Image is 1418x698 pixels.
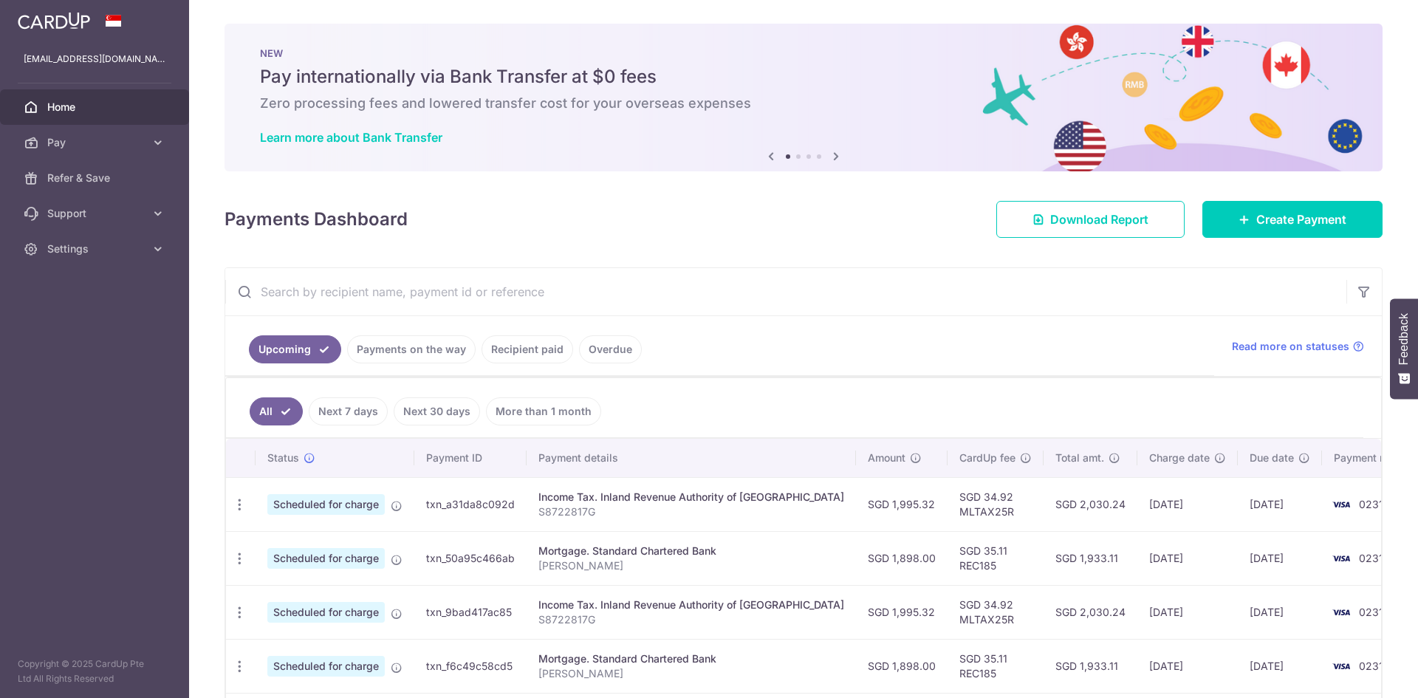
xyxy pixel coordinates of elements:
span: Scheduled for charge [267,602,385,623]
span: Read more on statuses [1232,339,1349,354]
td: [DATE] [1137,585,1238,639]
span: Total amt. [1055,451,1104,465]
img: CardUp [18,12,90,30]
td: txn_9bad417ac85 [414,585,527,639]
h6: Zero processing fees and lowered transfer cost for your overseas expenses [260,95,1347,112]
p: [EMAIL_ADDRESS][DOMAIN_NAME] [24,52,165,66]
img: Bank Card [1326,657,1356,675]
span: Pay [47,135,145,150]
th: Payment ID [414,439,527,477]
td: SGD 1,898.00 [856,639,948,693]
span: 0231 [1359,552,1383,564]
a: Payments on the way [347,335,476,363]
span: Create Payment [1256,211,1346,228]
img: Bank Card [1326,603,1356,621]
td: SGD 1,898.00 [856,531,948,585]
span: Refer & Save [47,171,145,185]
td: SGD 35.11 REC185 [948,639,1044,693]
span: Settings [47,242,145,256]
img: Bank transfer banner [225,24,1383,171]
a: Next 7 days [309,397,388,425]
td: SGD 34.92 MLTAX25R [948,585,1044,639]
span: Scheduled for charge [267,656,385,677]
span: Scheduled for charge [267,548,385,569]
a: Next 30 days [394,397,480,425]
h4: Payments Dashboard [225,206,408,233]
td: SGD 1,995.32 [856,477,948,531]
td: SGD 2,030.24 [1044,477,1137,531]
span: 0231 [1359,606,1383,618]
div: Mortgage. Standard Chartered Bank [538,544,844,558]
td: [DATE] [1137,639,1238,693]
a: More than 1 month [486,397,601,425]
td: [DATE] [1238,639,1322,693]
td: SGD 1,933.11 [1044,639,1137,693]
span: Download Report [1050,211,1148,228]
span: Support [47,206,145,221]
h5: Pay internationally via Bank Transfer at $0 fees [260,65,1347,89]
td: SGD 1,995.32 [856,585,948,639]
div: Income Tax. Inland Revenue Authority of [GEOGRAPHIC_DATA] [538,598,844,612]
th: Payment details [527,439,856,477]
td: [DATE] [1238,585,1322,639]
p: [PERSON_NAME] [538,558,844,573]
p: [PERSON_NAME] [538,666,844,681]
span: 0231 [1359,660,1383,672]
a: Read more on statuses [1232,339,1364,354]
td: [DATE] [1238,477,1322,531]
a: All [250,397,303,425]
a: Learn more about Bank Transfer [260,130,442,145]
td: [DATE] [1137,531,1238,585]
td: [DATE] [1137,477,1238,531]
td: [DATE] [1238,531,1322,585]
p: S8722817G [538,612,844,627]
p: S8722817G [538,504,844,519]
a: Recipient paid [482,335,573,363]
a: Overdue [579,335,642,363]
a: Download Report [996,201,1185,238]
td: txn_f6c49c58cd5 [414,639,527,693]
span: Charge date [1149,451,1210,465]
span: Feedback [1397,313,1411,365]
span: Status [267,451,299,465]
td: SGD 34.92 MLTAX25R [948,477,1044,531]
button: Feedback - Show survey [1390,298,1418,399]
img: Bank Card [1326,550,1356,567]
input: Search by recipient name, payment id or reference [225,268,1346,315]
div: Income Tax. Inland Revenue Authority of [GEOGRAPHIC_DATA] [538,490,844,504]
td: SGD 1,933.11 [1044,531,1137,585]
span: Amount [868,451,905,465]
span: Due date [1250,451,1294,465]
a: Create Payment [1202,201,1383,238]
td: SGD 2,030.24 [1044,585,1137,639]
span: 0231 [1359,498,1383,510]
span: Home [47,100,145,114]
p: NEW [260,47,1347,59]
span: CardUp fee [959,451,1015,465]
td: SGD 35.11 REC185 [948,531,1044,585]
div: Mortgage. Standard Chartered Bank [538,651,844,666]
a: Upcoming [249,335,341,363]
td: txn_50a95c466ab [414,531,527,585]
span: Scheduled for charge [267,494,385,515]
td: txn_a31da8c092d [414,477,527,531]
img: Bank Card [1326,496,1356,513]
